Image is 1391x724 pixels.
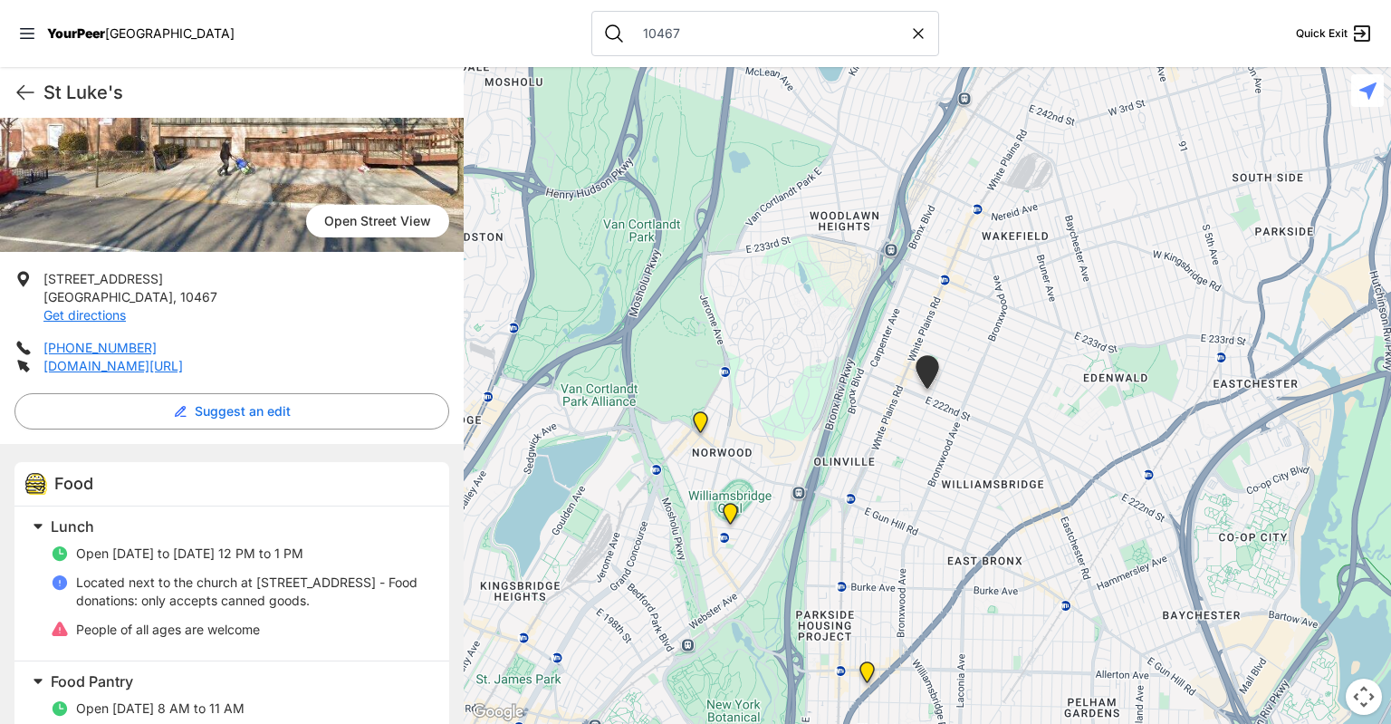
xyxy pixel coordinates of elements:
a: Quick Exit [1296,23,1373,44]
div: Bronx [912,355,943,396]
img: Google [468,700,528,724]
span: Open [DATE] 8 AM to 11 AM [76,700,245,716]
span: People of all ages are welcome [76,622,260,637]
span: Lunch [51,517,94,536]
span: Open [DATE] to [DATE] 12 PM to 1 PM [76,545,303,561]
span: [STREET_ADDRESS] [43,271,163,286]
div: Montefiore Wellness Centers - Albert Einstein College of Medicine, Mosolu Campus [689,411,712,440]
a: Get directions [43,307,126,323]
h1: St Luke's [43,80,449,105]
span: Food Pantry [51,672,133,690]
input: Search [632,24,909,43]
span: Suggest an edit [195,402,291,420]
a: [DOMAIN_NAME][URL] [43,358,183,373]
a: [PHONE_NUMBER] [43,340,157,355]
a: Open this area in Google Maps (opens a new window) [468,700,528,724]
span: 10467 [180,289,217,304]
button: Map camera controls [1346,679,1382,715]
span: Quick Exit [1296,26,1348,41]
span: Food [54,474,93,493]
span: YourPeer [47,25,105,41]
span: [GEOGRAPHIC_DATA] [43,289,173,304]
span: Open Street View [306,205,449,237]
span: [GEOGRAPHIC_DATA] [105,25,235,41]
a: YourPeer[GEOGRAPHIC_DATA] [47,28,235,39]
button: Suggest an edit [14,393,449,430]
span: , [173,289,177,304]
p: Located next to the church at [STREET_ADDRESS] - Food donations: only accepts canned goods. [76,574,427,610]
